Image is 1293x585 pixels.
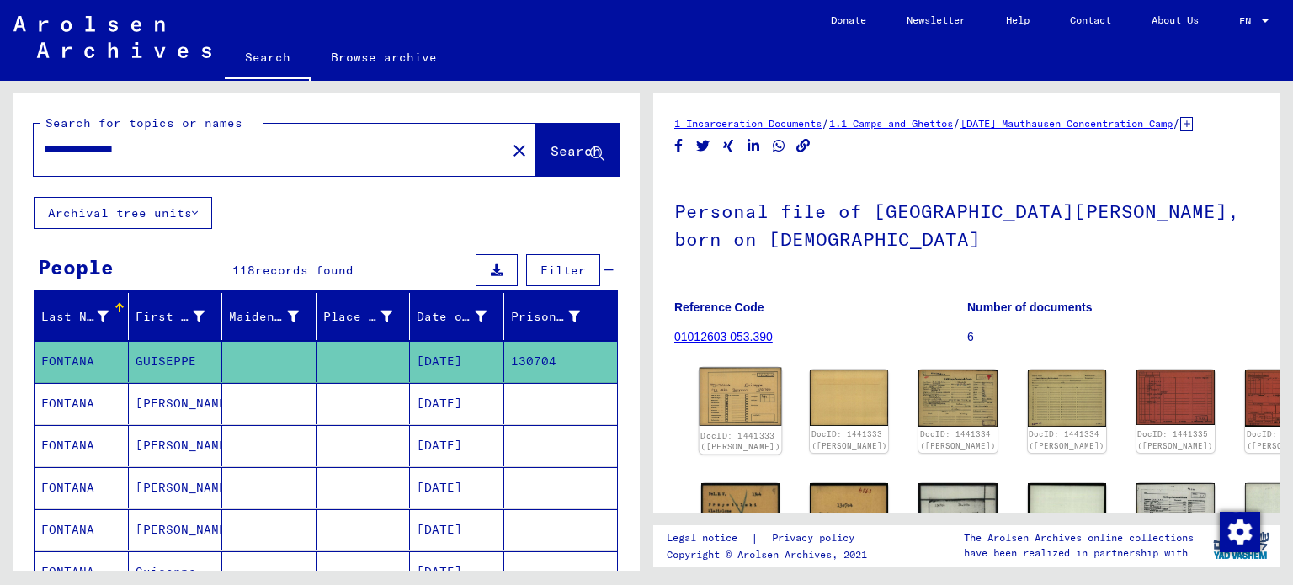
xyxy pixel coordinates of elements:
[1029,429,1104,450] a: DocID: 1441334 ([PERSON_NAME])
[229,308,299,326] div: Maiden Name
[311,37,457,77] a: Browse archive
[829,117,953,130] a: 1.1 Camps and Ghettos
[670,136,688,157] button: Share on Facebook
[964,530,1194,545] p: The Arolsen Archives online collections
[129,425,223,466] mat-cell: [PERSON_NAME]
[511,308,581,326] div: Prisoner #
[410,383,504,424] mat-cell: [DATE]
[129,293,223,340] mat-header-cell: First Name
[504,341,618,382] mat-cell: 130704
[45,115,242,130] mat-label: Search for topics or names
[700,430,780,452] a: DocID: 1441333 ([PERSON_NAME])
[1136,370,1215,425] img: 001.jpg
[674,300,764,314] b: Reference Code
[417,303,508,330] div: Date of Birth
[674,173,1259,274] h1: Personal file of [GEOGRAPHIC_DATA][PERSON_NAME], born on [DEMOGRAPHIC_DATA]
[1137,429,1213,450] a: DocID: 1441335 ([PERSON_NAME])
[540,263,586,278] span: Filter
[1173,115,1180,130] span: /
[967,300,1093,314] b: Number of documents
[34,197,212,229] button: Archival tree units
[667,529,751,547] a: Legal notice
[953,115,960,130] span: /
[136,308,205,326] div: First Name
[758,529,875,547] a: Privacy policy
[129,509,223,550] mat-cell: [PERSON_NAME]
[810,370,888,426] img: 002.jpg
[667,547,875,562] p: Copyright © Arolsen Archives, 2021
[918,370,997,427] img: 001.jpg
[35,383,129,424] mat-cell: FONTANA
[35,467,129,508] mat-cell: FONTANA
[960,117,1173,130] a: [DATE] Mauthausen Concentration Camp
[1219,511,1259,551] div: Change consent
[410,509,504,550] mat-cell: [DATE]
[511,303,602,330] div: Prisoner #
[35,425,129,466] mat-cell: FONTANA
[1239,15,1258,27] span: EN
[504,293,618,340] mat-header-cell: Prisoner #
[509,141,529,161] mat-icon: close
[795,136,812,157] button: Copy link
[323,303,414,330] div: Place of Birth
[920,429,996,450] a: DocID: 1441334 ([PERSON_NAME])
[745,136,763,157] button: Share on LinkedIn
[964,545,1194,561] p: have been realized in partnership with
[38,252,114,282] div: People
[526,254,600,286] button: Filter
[129,383,223,424] mat-cell: [PERSON_NAME]
[410,425,504,466] mat-cell: [DATE]
[13,16,211,58] img: Arolsen_neg.svg
[229,303,320,330] div: Maiden Name
[410,341,504,382] mat-cell: [DATE]
[317,293,411,340] mat-header-cell: Place of Birth
[811,429,887,450] a: DocID: 1441333 ([PERSON_NAME])
[694,136,712,157] button: Share on Twitter
[770,136,788,157] button: Share on WhatsApp
[551,142,601,159] span: Search
[410,467,504,508] mat-cell: [DATE]
[222,293,317,340] mat-header-cell: Maiden Name
[129,467,223,508] mat-cell: [PERSON_NAME]
[35,293,129,340] mat-header-cell: Last Name
[35,509,129,550] mat-cell: FONTANA
[35,341,129,382] mat-cell: FONTANA
[255,263,354,278] span: records found
[410,293,504,340] mat-header-cell: Date of Birth
[1210,524,1273,566] img: yv_logo.png
[323,308,393,326] div: Place of Birth
[232,263,255,278] span: 118
[667,529,875,547] div: |
[1136,483,1215,540] img: 001.jpg
[967,328,1259,346] p: 6
[136,303,226,330] div: First Name
[41,303,130,330] div: Last Name
[822,115,829,130] span: /
[129,341,223,382] mat-cell: GUISEPPE
[720,136,737,157] button: Share on Xing
[225,37,311,81] a: Search
[417,308,487,326] div: Date of Birth
[1028,370,1106,427] img: 002.jpg
[700,368,782,426] img: 001.jpg
[674,330,773,343] a: 01012603 053.390
[674,117,822,130] a: 1 Incarceration Documents
[1220,512,1260,552] img: Change consent
[536,124,619,176] button: Search
[503,133,536,167] button: Clear
[41,308,109,326] div: Last Name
